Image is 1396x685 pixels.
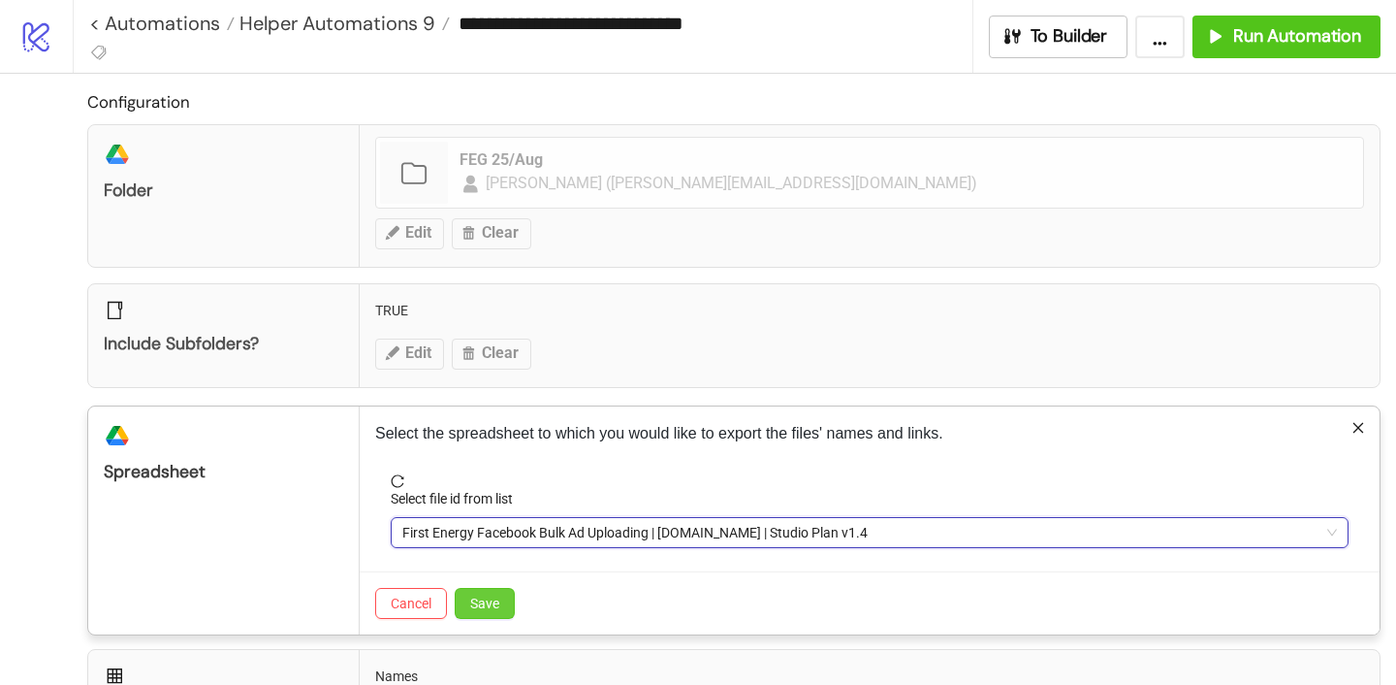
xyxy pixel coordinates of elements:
a: < Automations [89,14,235,33]
p: Select the spreadsheet to which you would like to export the files' names and links. [375,422,1364,445]
span: Helper Automations 9 [235,11,435,36]
a: Helper Automations 9 [235,14,450,33]
button: To Builder [989,16,1128,58]
span: reload [391,474,1348,488]
div: Spreadsheet [104,461,343,483]
button: Run Automation [1192,16,1380,58]
span: To Builder [1031,25,1108,48]
button: ... [1135,16,1185,58]
span: Save [470,596,499,611]
h2: Configuration [87,89,1380,114]
button: Cancel [375,588,447,619]
span: First Energy Facebook Bulk Ad Uploading | Kitchn.io | Studio Plan v1.4 [402,518,1337,547]
span: Cancel [391,596,431,611]
span: Run Automation [1233,25,1361,48]
label: Select file id from list [391,488,525,509]
span: close [1351,421,1365,435]
button: Save [455,588,515,619]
